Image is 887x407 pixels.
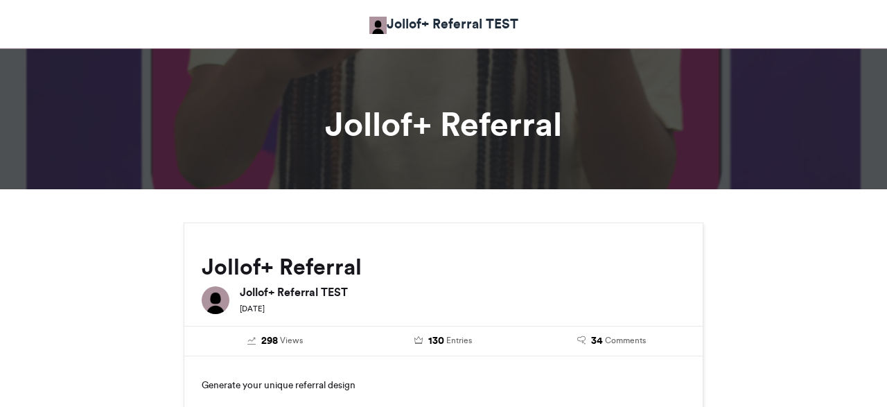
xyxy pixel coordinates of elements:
h6: Jollof+ Referral TEST [240,286,685,297]
span: Views [280,334,303,347]
p: Generate your unique referral design [202,374,685,396]
span: 34 [591,334,603,349]
a: Jollof+ Referral TEST [369,14,518,34]
img: Jollof+ Referral TEST [202,286,229,314]
h1: Jollof+ Referral [59,107,828,141]
img: Jollof+ Referral TEST [369,17,387,34]
span: 298 [261,334,278,349]
a: 34 Comments [538,334,685,349]
span: 130 [428,334,444,349]
h2: Jollof+ Referral [202,254,685,279]
a: 130 Entries [370,334,518,349]
a: 298 Views [202,334,349,349]
span: Entries [446,334,472,347]
span: Comments [605,334,646,347]
small: [DATE] [240,304,265,313]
